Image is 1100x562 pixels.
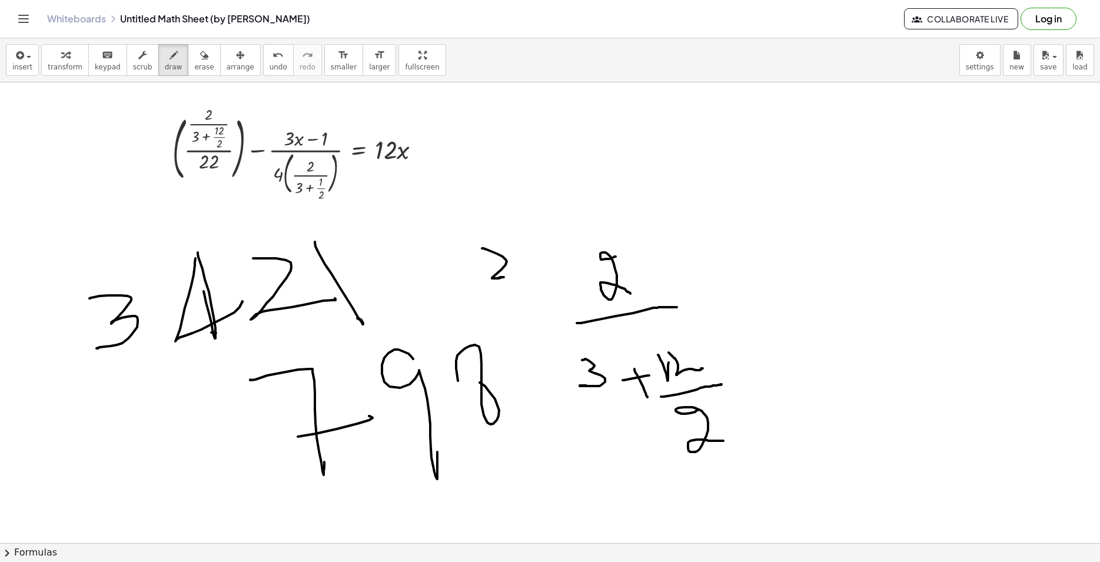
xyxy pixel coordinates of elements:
span: load [1072,63,1088,71]
span: Collaborate Live [914,14,1008,24]
button: new [1003,44,1031,76]
span: save [1040,63,1056,71]
span: smaller [331,63,357,71]
span: erase [194,63,214,71]
button: settings [959,44,1001,76]
i: keyboard [102,48,113,62]
span: larger [369,63,390,71]
span: redo [300,63,315,71]
button: undoundo [263,44,294,76]
span: fullscreen [405,63,439,71]
button: fullscreen [398,44,446,76]
i: undo [272,48,284,62]
button: format_sizesmaller [324,44,363,76]
span: keypad [95,63,121,71]
button: load [1066,44,1094,76]
span: draw [165,63,182,71]
span: settings [966,63,994,71]
button: format_sizelarger [363,44,396,76]
button: arrange [220,44,261,76]
button: redoredo [293,44,322,76]
i: redo [302,48,313,62]
span: arrange [227,63,254,71]
button: erase [188,44,220,76]
button: Collaborate Live [904,8,1018,29]
button: Log in [1021,8,1076,30]
button: Toggle navigation [14,9,33,28]
button: scrub [127,44,159,76]
span: scrub [133,63,152,71]
a: Whiteboards [47,13,106,25]
i: format_size [338,48,349,62]
button: save [1033,44,1064,76]
span: transform [48,63,82,71]
button: keyboardkeypad [88,44,127,76]
span: new [1009,63,1024,71]
span: undo [270,63,287,71]
button: insert [6,44,39,76]
button: draw [158,44,189,76]
button: transform [41,44,89,76]
span: insert [12,63,32,71]
i: format_size [374,48,385,62]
